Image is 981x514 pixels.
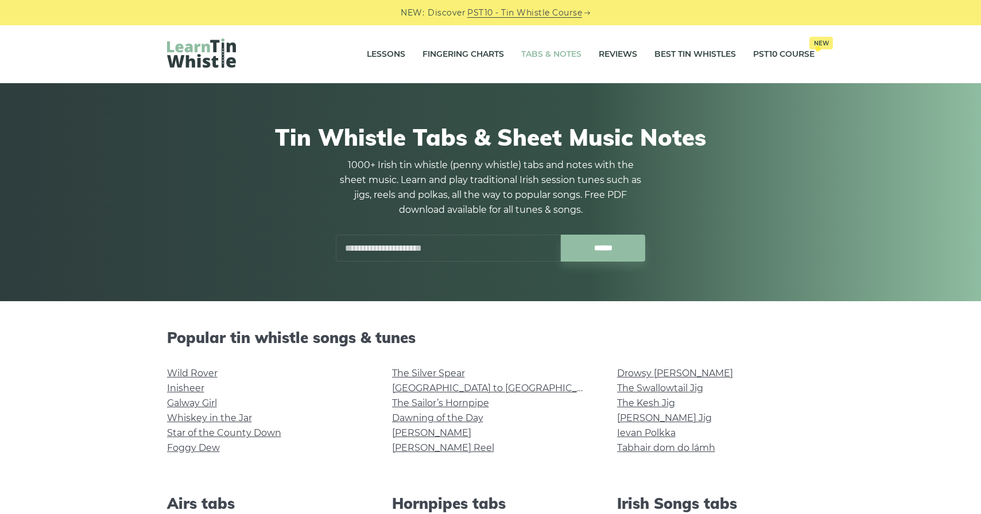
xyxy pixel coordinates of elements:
a: Galway Girl [167,398,217,408]
h2: Hornpipes tabs [392,494,590,512]
a: Star of the County Down [167,427,281,438]
a: Lessons [367,40,405,69]
a: The Kesh Jig [617,398,675,408]
a: Whiskey in the Jar [167,412,252,423]
a: [PERSON_NAME] [392,427,471,438]
a: Fingering Charts [422,40,504,69]
a: Reviews [599,40,637,69]
h2: Irish Songs tabs [617,494,815,512]
h2: Popular tin whistle songs & tunes [167,329,815,346]
h2: Airs tabs [167,494,365,512]
a: The Swallowtail Jig [617,383,703,394]
a: The Sailor’s Hornpipe [392,398,489,408]
a: Wild Rover [167,368,218,379]
a: [PERSON_NAME] Reel [392,442,494,453]
a: Dawning of the Day [392,412,483,423]
a: Inisheer [167,383,204,394]
a: Best Tin Whistles [654,40,736,69]
a: [GEOGRAPHIC_DATA] to [GEOGRAPHIC_DATA] [392,383,604,394]
a: Tabs & Notes [521,40,581,69]
a: The Silver Spear [392,368,465,379]
a: PST10 CourseNew [753,40,815,69]
span: New [809,37,833,49]
a: [PERSON_NAME] Jig [617,412,712,423]
a: Drowsy [PERSON_NAME] [617,368,733,379]
a: Tabhair dom do lámh [617,442,715,453]
a: Ievan Polkka [617,427,676,438]
p: 1000+ Irish tin whistle (penny whistle) tabs and notes with the sheet music. Learn and play tradi... [336,158,646,217]
h1: Tin Whistle Tabs & Sheet Music Notes [167,123,815,151]
a: Foggy Dew [167,442,220,453]
img: LearnTinWhistle.com [167,38,236,68]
